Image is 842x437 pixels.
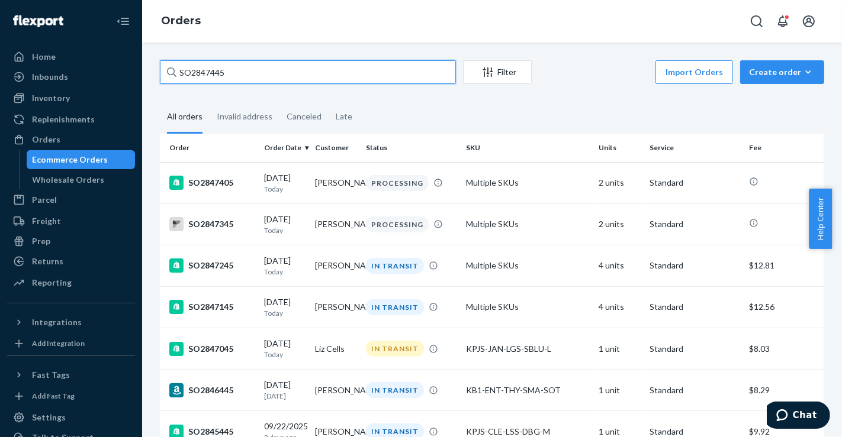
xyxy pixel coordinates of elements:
div: Orders [32,134,60,145]
a: Add Integration [7,336,135,351]
div: Invalid address [217,101,272,132]
div: SO2847345 [169,217,255,231]
td: Liz Cells [310,328,361,370]
p: Today [264,267,306,277]
div: Integrations [32,316,82,328]
p: Standard [650,384,740,396]
td: 4 units [594,245,645,286]
th: Service [645,134,744,162]
p: Standard [650,301,740,313]
th: Order Date [259,134,310,162]
div: IN TRANSIT [366,341,424,357]
div: Create order [749,66,815,78]
div: SO2847145 [169,300,255,314]
div: Ecommerce Orders [33,154,108,166]
div: [DATE] [264,379,306,401]
a: Inbounds [7,67,135,86]
div: KPJS-JAN-LGS-SBLU-L [466,343,589,355]
td: 2 units [594,162,645,203]
button: Open account menu [797,9,821,33]
div: Settings [32,412,66,423]
div: Returns [32,255,63,267]
th: SKU [461,134,594,162]
td: Multiple SKUs [461,162,594,203]
div: [DATE] [264,213,306,235]
div: IN TRANSIT [366,382,424,398]
p: Standard [650,260,740,271]
a: Orders [7,130,135,149]
div: [DATE] [264,255,306,277]
div: SO2847245 [169,258,255,273]
a: Replenishments [7,110,135,129]
p: Today [264,225,306,235]
div: Filter [464,66,531,78]
td: $12.81 [744,245,824,286]
div: Replenishments [32,114,95,125]
a: Ecommerce Orders [27,150,136,169]
td: 1 unit [594,370,645,411]
div: Parcel [32,194,57,206]
a: Returns [7,252,135,271]
a: Add Fast Tag [7,389,135,403]
div: PROCESSING [366,216,429,232]
a: Inventory [7,89,135,108]
button: Import Orders [655,60,733,84]
p: Today [264,184,306,194]
div: Inventory [32,92,70,104]
div: Inbounds [32,71,68,83]
div: Add Fast Tag [32,391,75,401]
td: [PERSON_NAME] [310,370,361,411]
td: $8.03 [744,328,824,370]
iframe: Opens a widget where you can chat to one of our agents [767,402,830,431]
div: Fast Tags [32,369,70,381]
p: [DATE] [264,391,306,401]
div: [DATE] [264,172,306,194]
div: IN TRANSIT [366,299,424,315]
button: Open Search Box [745,9,769,33]
p: Standard [650,177,740,189]
div: Home [32,51,56,63]
button: Close Navigation [111,9,135,33]
th: Fee [744,134,824,162]
a: Wholesale Orders [27,170,136,189]
p: Standard [650,218,740,230]
td: 2 units [594,203,645,245]
td: Multiple SKUs [461,245,594,286]
div: Customer [315,143,356,153]
a: Freight [7,212,135,231]
a: Settings [7,408,135,427]
div: Freight [32,215,61,227]
div: All orders [167,101,203,134]
div: SO2847405 [169,176,255,190]
button: Integrations [7,313,135,332]
a: Prep [7,232,135,251]
div: [DATE] [264,296,306,318]
a: Orders [161,14,201,27]
td: [PERSON_NAME] [310,286,361,328]
img: Flexport logo [13,15,63,27]
div: Prep [32,235,50,247]
div: Add Integration [32,338,85,348]
button: Create order [740,60,824,84]
td: Multiple SKUs [461,203,594,245]
a: Reporting [7,273,135,292]
div: Reporting [32,277,72,289]
th: Order [160,134,259,162]
td: Multiple SKUs [461,286,594,328]
p: Today [264,308,306,318]
div: KB1-ENT-THY-SMA-SOT [466,384,589,396]
th: Units [594,134,645,162]
div: Late [336,101,352,132]
button: Filter [463,60,532,84]
button: Help Center [809,189,832,249]
td: [PERSON_NAME] [310,203,361,245]
th: Status [361,134,461,162]
div: [DATE] [264,338,306,360]
td: 1 unit [594,328,645,370]
div: PROCESSING [366,175,429,191]
td: [PERSON_NAME] [310,162,361,203]
ol: breadcrumbs [152,4,210,38]
td: $12.56 [744,286,824,328]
